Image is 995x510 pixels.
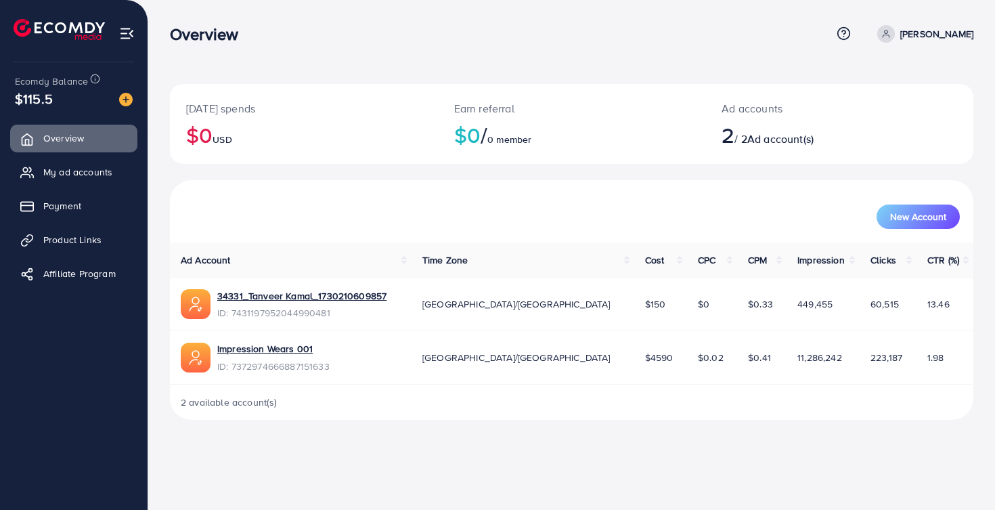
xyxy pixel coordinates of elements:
span: 13.46 [927,297,950,311]
span: $0.33 [748,297,773,311]
span: Ad Account [181,253,231,267]
span: Overview [43,131,84,145]
img: ic-ads-acc.e4c84228.svg [181,343,211,373]
span: CPM [748,253,767,267]
a: Product Links [10,226,137,253]
span: Product Links [43,233,102,247]
span: 11,286,242 [797,351,842,364]
span: CPC [698,253,715,267]
span: $0.02 [698,351,724,364]
h2: $0 [454,122,690,148]
p: Earn referral [454,100,690,116]
p: [DATE] spends [186,100,422,116]
span: Impression [797,253,845,267]
a: Affiliate Program [10,260,137,287]
h2: $0 [186,122,422,148]
p: [PERSON_NAME] [900,26,973,42]
span: 0 member [487,133,531,146]
span: Clicks [870,253,896,267]
span: 2 available account(s) [181,396,278,409]
span: / [481,119,487,150]
span: 2 [722,119,734,150]
span: $0.41 [748,351,771,364]
span: $0 [698,297,709,311]
h2: / 2 [722,122,890,148]
img: ic-ads-acc.e4c84228.svg [181,289,211,319]
span: Cost [645,253,665,267]
span: 223,187 [870,351,902,364]
a: Overview [10,125,137,152]
span: ID: 7431197952044990481 [217,306,386,320]
img: menu [119,26,135,41]
a: [PERSON_NAME] [872,25,973,43]
p: Ad accounts [722,100,890,116]
span: Ad account(s) [747,131,814,146]
span: 1.98 [927,351,944,364]
span: New Account [890,212,946,221]
img: image [119,93,133,106]
span: Payment [43,199,81,213]
span: Ecomdy Balance [15,75,88,88]
span: Time Zone [422,253,468,267]
span: ID: 7372974666887151633 [217,360,330,373]
span: USD [213,133,231,146]
h3: Overview [170,24,249,44]
button: New Account [877,205,960,229]
span: [GEOGRAPHIC_DATA]/[GEOGRAPHIC_DATA] [422,351,611,364]
span: CTR (%) [927,253,959,267]
span: $115.5 [15,89,53,108]
span: 60,515 [870,297,899,311]
a: 34331_Tanveer Kamal_1730210609857 [217,289,386,303]
span: $4590 [645,351,673,364]
span: My ad accounts [43,165,112,179]
img: logo [14,19,105,40]
span: Affiliate Program [43,267,116,280]
a: Payment [10,192,137,219]
span: $150 [645,297,666,311]
a: Impression Wears 001 [217,342,313,356]
a: My ad accounts [10,158,137,186]
span: [GEOGRAPHIC_DATA]/[GEOGRAPHIC_DATA] [422,297,611,311]
span: 449,455 [797,297,833,311]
